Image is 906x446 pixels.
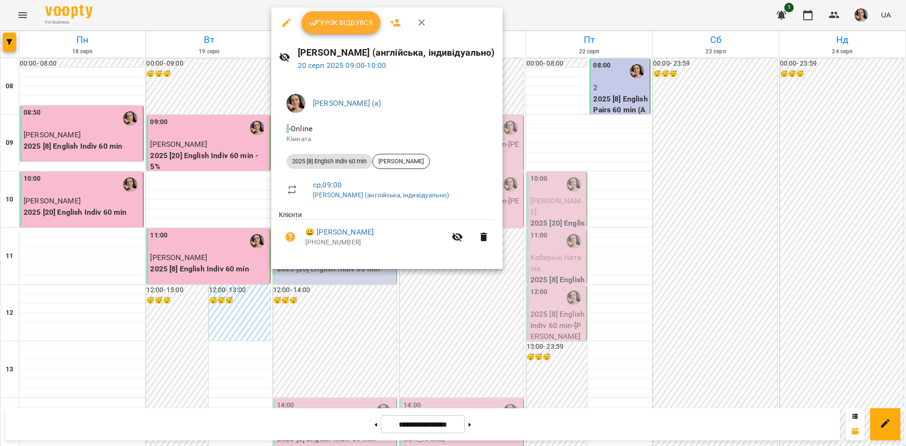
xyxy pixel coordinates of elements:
button: Урок відбувся [302,11,381,34]
a: [PERSON_NAME] (а) [313,99,381,108]
span: Урок відбувся [309,17,373,28]
a: ср , 09:00 [313,180,342,189]
h6: [PERSON_NAME] (англійська, індивідуально) [298,45,495,60]
a: [PERSON_NAME] (англійська, індивідуально) [313,191,449,199]
button: Візит ще не сплачено. Додати оплату? [279,226,302,248]
a: 😀 [PERSON_NAME] [305,227,374,238]
ul: Клієнти [279,210,495,257]
div: [PERSON_NAME] [372,154,430,169]
p: [PHONE_NUMBER] [305,238,446,247]
p: Кімната [286,135,487,144]
img: aaa0aa5797c5ce11638e7aad685b53dd.jpeg [286,94,305,113]
span: [PERSON_NAME] [373,157,429,166]
span: 2025 [8] English Indiv 60 min [286,157,372,166]
a: 20 серп 2025 09:00-10:00 [298,61,386,70]
span: - Online [286,124,314,133]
